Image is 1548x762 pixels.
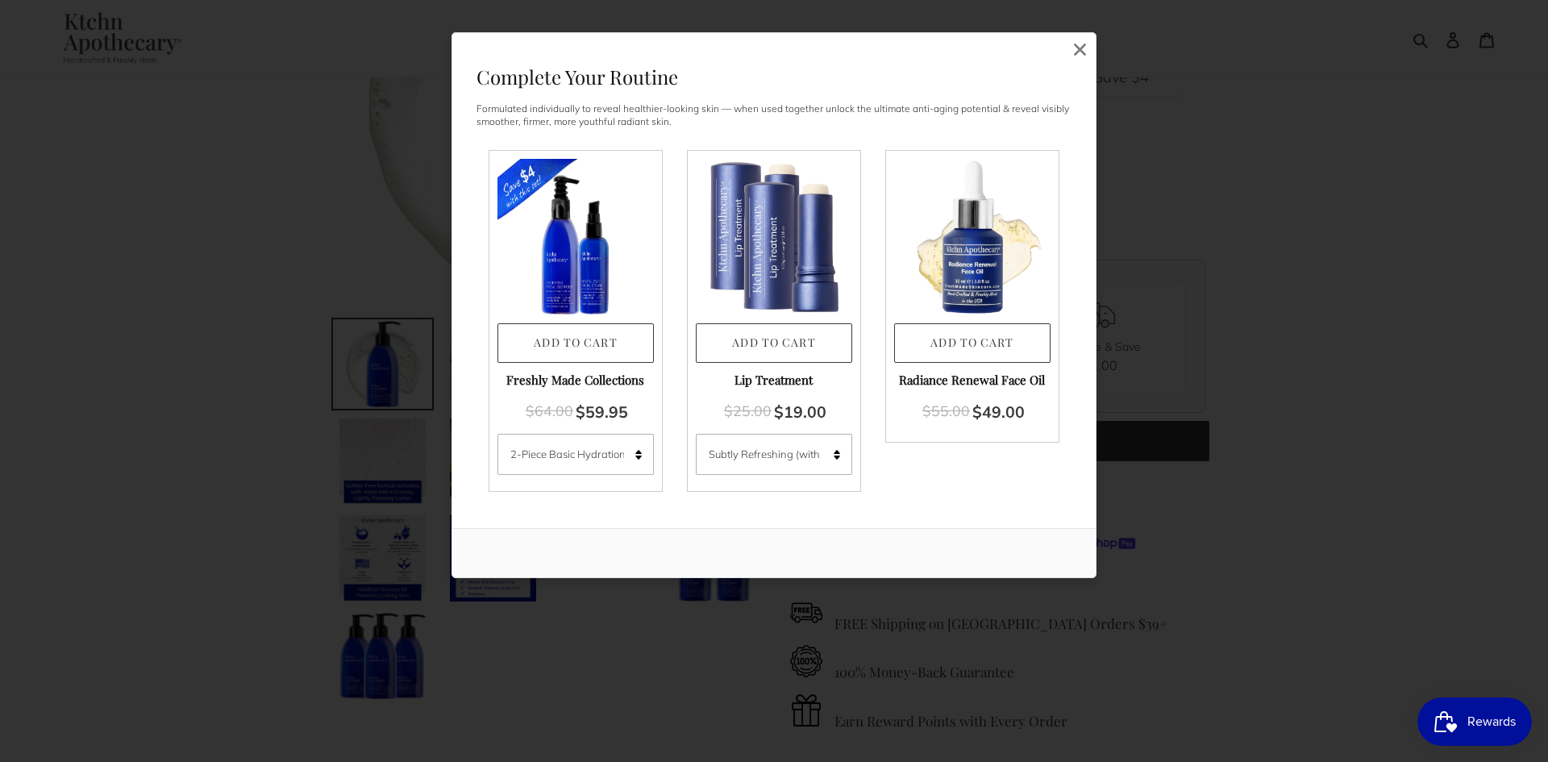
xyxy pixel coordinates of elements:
button: Add to Cart [894,323,1051,363]
span: $64.00 [526,402,573,419]
p: Formulated individually to reveal healthier-looking skin — when used together unlock the ultimate... [476,96,1072,134]
img: Freshly Made Collections [497,159,654,315]
h1: Complete Your Routine [476,67,1072,86]
button: Add to Cart [497,323,654,363]
iframe: Button to open loyalty program pop-up [1417,697,1532,746]
div: Freshly Made Collections [506,371,644,389]
div: Lip Treatment [734,371,813,389]
img: Radiance Renewal Face Oil [894,159,1051,315]
img: Lip Treatment [696,159,852,315]
button: Add to Cart [696,323,852,363]
span: $25.00 [724,402,772,419]
span: $59.95 [576,402,628,422]
a: No Thank You [1063,33,1096,65]
span: $55.00 [922,402,970,419]
span: $19.00 [774,402,826,422]
div: Radiance Renewal Face Oil [899,371,1045,389]
span: $49.00 [972,402,1025,422]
